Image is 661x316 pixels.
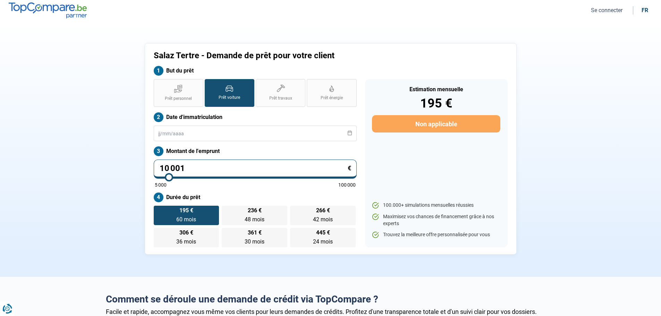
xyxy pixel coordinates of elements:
[313,216,333,223] span: 42 mois
[372,87,500,92] div: Estimation mensuelle
[154,112,357,122] label: Date d'immatriculation
[245,238,264,245] span: 30 mois
[589,7,625,14] button: Se connecter
[338,182,356,187] span: 100 000
[372,115,500,133] button: Non applicable
[154,146,357,156] label: Montant de l'emprunt
[245,216,264,223] span: 48 mois
[179,208,193,213] span: 195 €
[372,97,500,110] div: 195 €
[321,95,343,101] span: Prêt énergie
[154,66,357,76] label: But du prêt
[176,216,196,223] span: 60 mois
[316,230,330,236] span: 445 €
[642,7,648,14] div: fr
[106,293,556,305] h2: Comment se déroule une demande de crédit via TopCompare ?
[155,182,167,187] span: 5 000
[179,230,193,236] span: 306 €
[316,208,330,213] span: 266 €
[372,202,500,209] li: 100.000+ simulations mensuelles réussies
[269,95,292,101] span: Prêt travaux
[219,95,240,101] span: Prêt voiture
[154,126,357,141] input: jj/mm/aaaa
[106,308,556,315] div: Facile et rapide, accompagnez vous même vos clients pour leurs demandes de crédits. Profitez d'un...
[176,238,196,245] span: 36 mois
[372,213,500,227] li: Maximisez vos chances de financement grâce à nos experts
[248,230,262,236] span: 361 €
[313,238,333,245] span: 24 mois
[348,165,351,171] span: €
[372,231,500,238] li: Trouvez la meilleure offre personnalisée pour vous
[154,51,417,61] h1: Salaz Tertre - Demande de prêt pour votre client
[9,2,87,18] img: TopCompare.be
[154,193,357,202] label: Durée du prêt
[165,96,192,102] span: Prêt personnel
[248,208,262,213] span: 236 €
